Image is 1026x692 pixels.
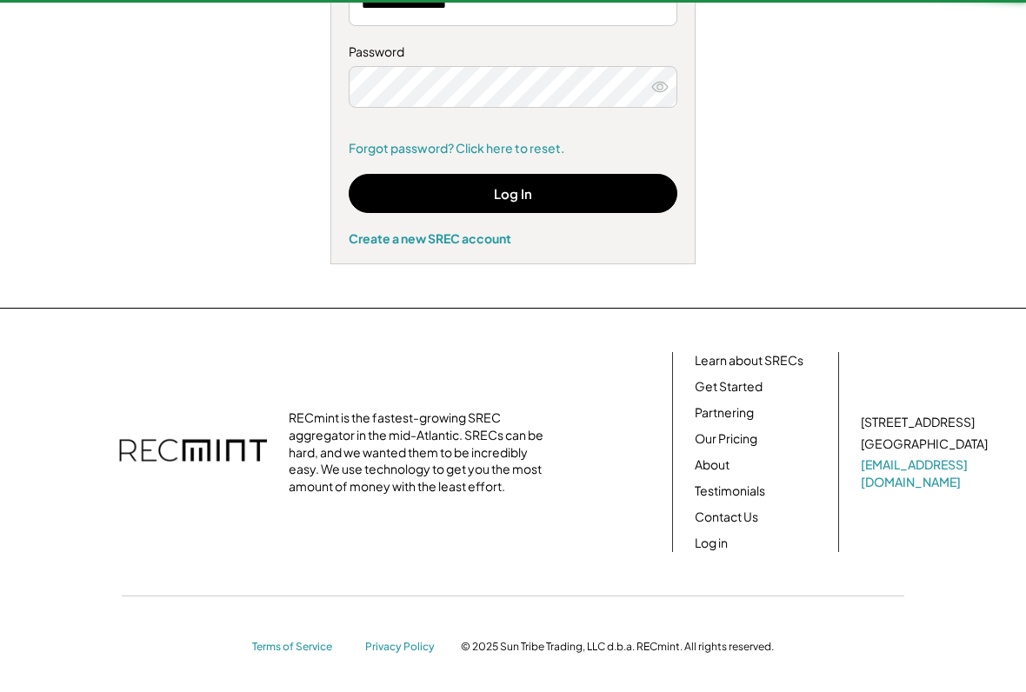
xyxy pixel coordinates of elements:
a: Forgot password? Click here to reset. [349,140,677,157]
a: Our Pricing [695,430,757,448]
div: [GEOGRAPHIC_DATA] [861,436,988,453]
div: Create a new SREC account [349,230,677,246]
div: RECmint is the fastest-growing SREC aggregator in the mid-Atlantic. SRECs can be hard, and we wan... [289,409,550,495]
a: Partnering [695,404,754,422]
img: recmint-logotype%403x.png [119,422,267,482]
div: © 2025 Sun Tribe Trading, LLC d.b.a. RECmint. All rights reserved. [461,640,774,654]
a: Testimonials [695,482,765,500]
a: Learn about SRECs [695,352,803,369]
div: [STREET_ADDRESS] [861,414,975,431]
a: Contact Us [695,509,758,526]
button: Log In [349,174,677,213]
a: Terms of Service [252,640,348,655]
a: Log in [695,535,728,552]
a: Privacy Policy [365,640,443,655]
div: Password [349,43,677,61]
a: Get Started [695,378,763,396]
a: About [695,456,730,474]
a: [EMAIL_ADDRESS][DOMAIN_NAME] [861,456,991,490]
